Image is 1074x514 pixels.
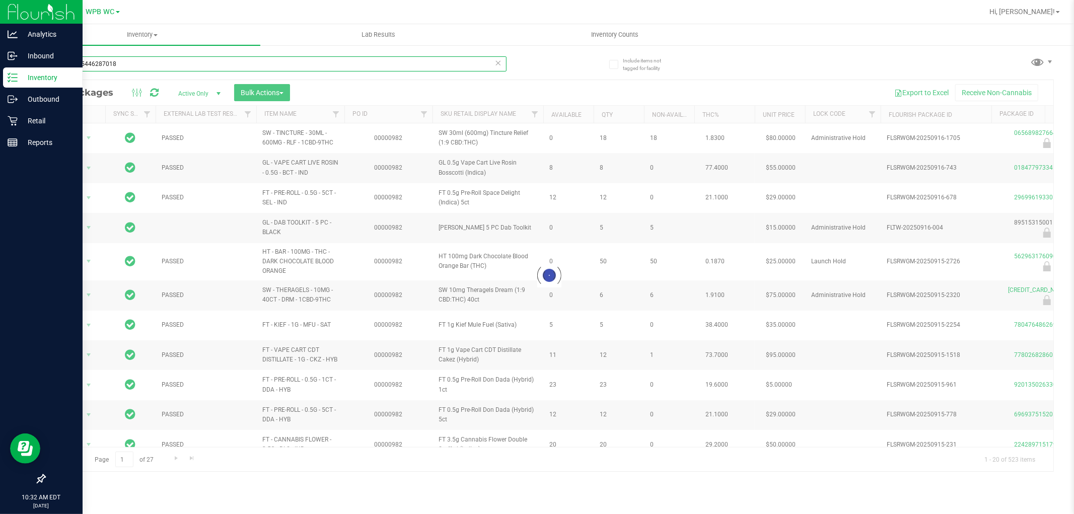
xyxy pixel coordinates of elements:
[8,51,18,61] inline-svg: Inbound
[24,30,260,39] span: Inventory
[18,93,78,105] p: Outbound
[8,72,18,83] inline-svg: Inventory
[260,24,496,45] a: Lab Results
[18,28,78,40] p: Analytics
[623,57,673,72] span: Include items not tagged for facility
[18,71,78,84] p: Inventory
[8,137,18,148] inline-svg: Reports
[348,30,409,39] span: Lab Results
[8,116,18,126] inline-svg: Retail
[24,24,260,45] a: Inventory
[496,24,733,45] a: Inventory Counts
[5,502,78,509] p: [DATE]
[8,29,18,39] inline-svg: Analytics
[18,115,78,127] p: Retail
[495,56,502,69] span: Clear
[86,8,115,16] span: WPB WC
[578,30,652,39] span: Inventory Counts
[44,56,507,71] input: Search Package ID, Item Name, SKU, Lot or Part Number...
[18,136,78,149] p: Reports
[10,433,40,464] iframe: Resource center
[18,50,78,62] p: Inbound
[989,8,1055,16] span: Hi, [PERSON_NAME]!
[8,94,18,104] inline-svg: Outbound
[5,493,78,502] p: 10:32 AM EDT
